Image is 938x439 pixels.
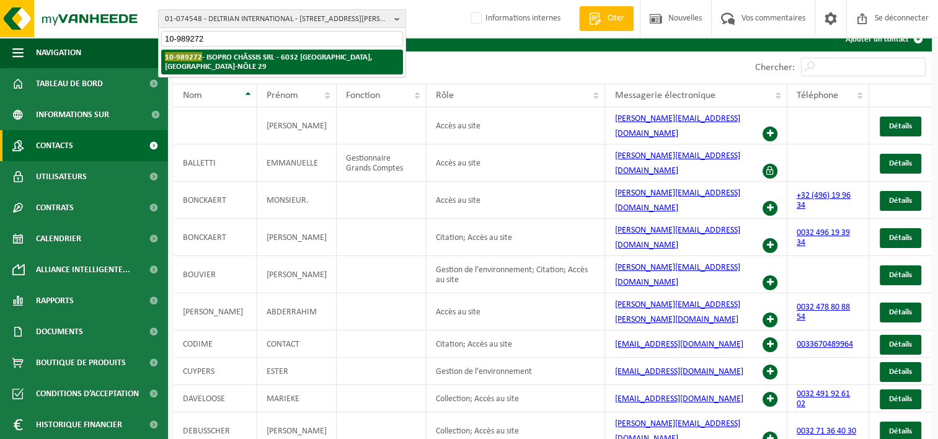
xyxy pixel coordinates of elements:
span: Fonction [346,91,380,100]
span: Détails [889,395,912,403]
a: Détails [880,154,921,174]
a: 0032 478 80 88 54 [797,303,850,322]
a: [PERSON_NAME][EMAIL_ADDRESS][DOMAIN_NAME] [614,188,740,213]
span: 01-074548 - DELTRIAN INTERNATIONAL - [STREET_ADDRESS][PERSON_NAME] [165,10,389,29]
span: Documents [36,316,83,347]
a: [EMAIL_ADDRESS][DOMAIN_NAME] [614,340,743,349]
a: Détails [880,335,921,355]
td: BALLETTI [174,144,257,182]
span: Contrats [36,192,74,223]
span: Détails [889,427,912,435]
span: Prénom [267,91,298,100]
td: ABDERRAHIM [257,293,337,330]
span: Boutique de produits [36,347,126,378]
span: Rôle [436,91,454,100]
td: [PERSON_NAME] [257,219,337,256]
a: [PERSON_NAME][EMAIL_ADDRESS][DOMAIN_NAME] [614,263,740,287]
font: Ajouter un contact [846,35,909,43]
td: MONSIEUR. [257,182,337,219]
span: Tableau de bord [36,68,103,99]
a: +32 (496) 19 96 34 [797,191,851,210]
td: Gestionnaire Grands Comptes [337,144,427,182]
a: Détails [880,191,921,211]
span: Conditions d’acceptation [36,378,139,409]
a: [PERSON_NAME][EMAIL_ADDRESS][PERSON_NAME][DOMAIN_NAME] [614,300,740,324]
span: Rapports [36,285,74,316]
td: Accès au site [427,107,605,144]
a: 0032 71 36 40 30 [797,427,856,436]
td: Collection; Accès au site [427,385,605,412]
span: Utilisateurs [36,161,87,192]
td: Citation; Accès au site [427,330,605,358]
span: Messagerie électronique [614,91,715,100]
span: Détails [889,197,912,205]
td: [PERSON_NAME] [174,293,257,330]
span: Détails [889,340,912,348]
span: Alliance intelligente... [36,254,130,285]
span: Détails [889,122,912,130]
a: [PERSON_NAME][EMAIL_ADDRESS][DOMAIN_NAME] [614,114,740,138]
td: CONTACT [257,330,337,358]
a: [EMAIL_ADDRESS][DOMAIN_NAME] [614,367,743,376]
span: Détails [889,368,912,376]
td: Gestion de l’environnement; Citation; Accès au site [427,256,605,293]
td: CUYPERS [174,358,257,385]
td: Citation; Accès au site [427,219,605,256]
a: [PERSON_NAME][EMAIL_ADDRESS][DOMAIN_NAME] [614,151,740,175]
span: Détails [889,308,912,316]
span: Téléphone [797,91,838,100]
strong: - ISOPRO CHÂSSIS SRL - 6032 [GEOGRAPHIC_DATA], [GEOGRAPHIC_DATA]-NÔLE 29 [165,52,372,71]
a: Détails [880,265,921,285]
td: Gestion de l’environnement [427,358,605,385]
span: 10-989272 [165,52,202,61]
td: Accès au site [427,144,605,182]
td: BONCKAERT [174,182,257,219]
a: [EMAIL_ADDRESS][DOMAIN_NAME] [614,394,743,404]
a: Ajouter un contact [836,27,931,51]
td: BOUVIER [174,256,257,293]
td: EMMANUELLE [257,144,337,182]
label: Informations internes [468,9,560,28]
td: [PERSON_NAME] [257,256,337,293]
a: Détails [880,117,921,136]
a: 0033670489964 [797,340,853,349]
td: Accès au site [427,182,605,219]
a: Détails [880,228,921,248]
td: MARIEKE [257,385,337,412]
td: ESTER [257,358,337,385]
a: Citer [579,6,634,31]
span: Détails [889,234,912,242]
input: Recherche d’emplacements liés [161,31,403,47]
span: Calendrier [36,223,81,254]
td: Accès au site [427,293,605,330]
a: 0032 491 92 61 02 [797,389,850,409]
span: Contacts [36,130,73,161]
a: Détails [880,362,921,382]
a: 0032 496 19 39 34 [797,228,850,247]
td: [PERSON_NAME] [257,107,337,144]
a: [PERSON_NAME][EMAIL_ADDRESS][DOMAIN_NAME] [614,226,740,250]
span: Navigation [36,37,81,68]
td: BONCKAERT [174,219,257,256]
button: 01-074548 - DELTRIAN INTERNATIONAL - [STREET_ADDRESS][PERSON_NAME] [158,9,406,28]
span: Informations sur l’entreprise [36,99,143,130]
span: Détails [889,159,912,167]
label: Chercher: [755,63,795,73]
td: DAVELOOSE [174,385,257,412]
a: Détails [880,303,921,322]
span: Nom [183,91,202,100]
span: Détails [889,271,912,279]
a: Détails [880,389,921,409]
span: Citer [604,12,627,25]
td: CODIME [174,330,257,358]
